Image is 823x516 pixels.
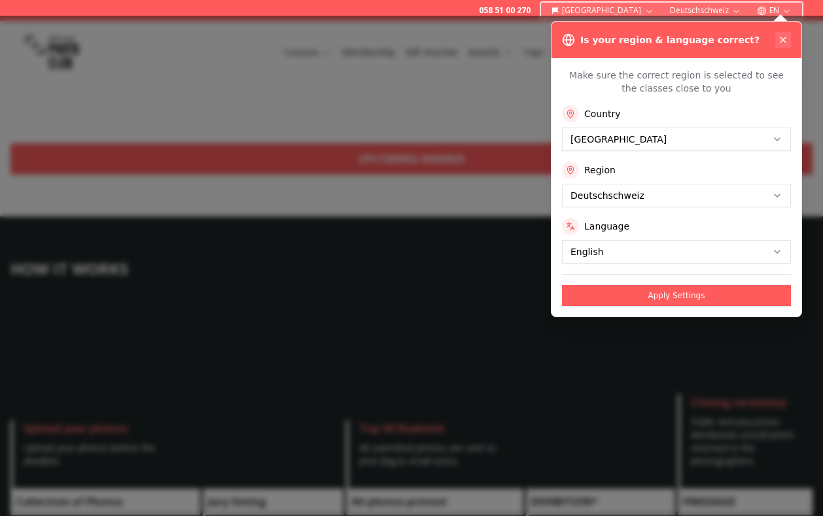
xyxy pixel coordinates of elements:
[584,107,621,120] label: Country
[584,163,616,177] label: Region
[562,285,791,306] button: Apply Settings
[562,69,791,95] p: Make sure the correct region is selected to see the classes close to you
[584,220,629,233] label: Language
[546,3,659,18] button: [GEOGRAPHIC_DATA]
[752,3,797,18] button: EN
[665,3,746,18] button: Deutschschweiz
[479,5,531,16] a: 058 51 00 270
[580,33,760,46] h3: Is your region & language correct?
